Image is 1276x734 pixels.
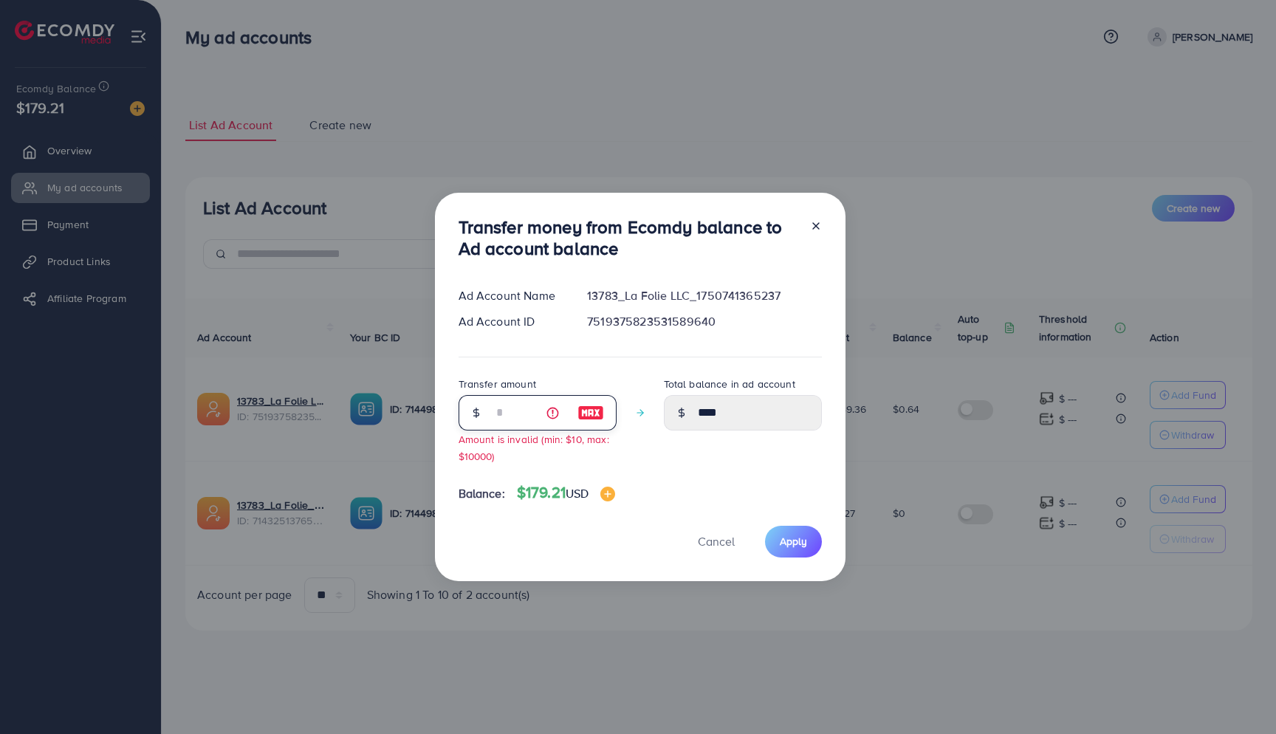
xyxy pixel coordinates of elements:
[679,526,753,558] button: Cancel
[447,313,576,330] div: Ad Account ID
[459,216,798,259] h3: Transfer money from Ecomdy balance to Ad account balance
[447,287,576,304] div: Ad Account Name
[459,485,505,502] span: Balance:
[765,526,822,558] button: Apply
[575,313,833,330] div: 7519375823531589640
[459,377,536,391] label: Transfer amount
[600,487,615,501] img: image
[517,484,616,502] h4: $179.21
[698,533,735,549] span: Cancel
[566,485,589,501] span: USD
[577,404,604,422] img: image
[459,432,609,463] small: Amount is invalid (min: $10, max: $10000)
[575,287,833,304] div: 13783_La Folie LLC_1750741365237
[1213,668,1265,723] iframe: Chat
[664,377,795,391] label: Total balance in ad account
[780,534,807,549] span: Apply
